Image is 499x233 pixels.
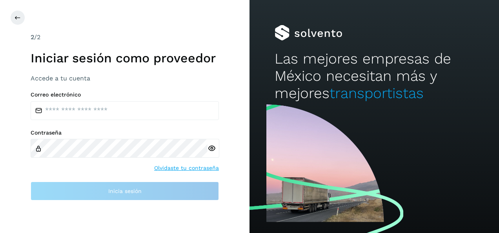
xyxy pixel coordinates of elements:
span: Inicia sesión [108,188,142,194]
h3: Accede a tu cuenta [31,75,219,82]
span: transportistas [330,85,424,102]
a: Olvidaste tu contraseña [154,164,219,172]
label: Contraseña [31,129,219,136]
h2: Las mejores empresas de México necesitan más y mejores [275,50,474,102]
label: Correo electrónico [31,91,219,98]
h1: Iniciar sesión como proveedor [31,51,219,66]
button: Inicia sesión [31,182,219,200]
span: 2 [31,33,34,41]
div: /2 [31,33,219,42]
